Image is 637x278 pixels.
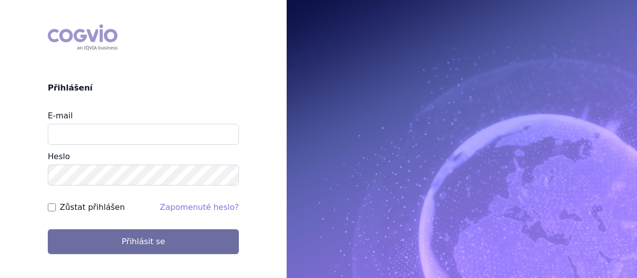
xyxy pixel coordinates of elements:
[48,152,70,161] label: Heslo
[60,201,125,213] label: Zůstat přihlášen
[48,229,239,254] button: Přihlásit se
[48,24,117,50] div: COGVIO
[48,111,73,120] label: E-mail
[48,82,239,94] h2: Přihlášení
[160,202,239,212] a: Zapomenuté heslo?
